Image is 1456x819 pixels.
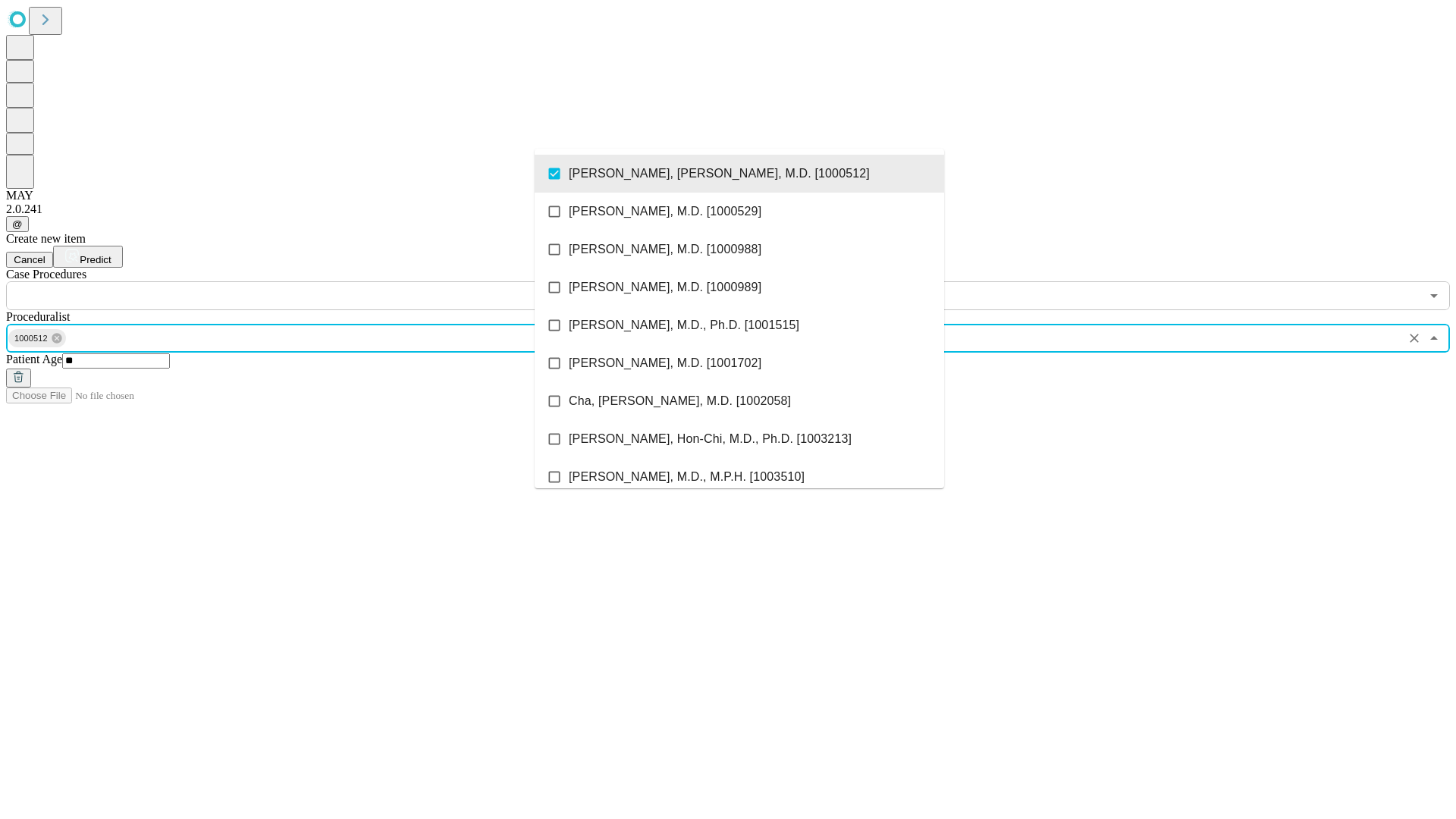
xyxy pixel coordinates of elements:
[569,278,761,297] span: [PERSON_NAME], M.D. [1000989]
[1423,328,1445,349] button: Close
[569,165,870,183] span: [PERSON_NAME], [PERSON_NAME], M.D. [1000512]
[8,329,66,347] div: 1000512
[569,240,761,259] span: [PERSON_NAME], M.D. [1000988]
[12,218,23,230] span: @
[569,202,761,221] span: [PERSON_NAME], M.D. [1000529]
[6,189,1450,202] div: MAY
[6,216,29,232] button: @
[6,232,86,245] span: Create new item
[53,246,123,268] button: Predict
[569,430,852,448] span: [PERSON_NAME], Hon-Chi, M.D., Ph.D. [1003213]
[6,202,1450,216] div: 2.0.241
[6,353,62,366] span: Patient Age
[80,254,111,265] span: Predict
[1423,285,1445,306] button: Open
[569,354,761,372] span: [PERSON_NAME], M.D. [1001702]
[569,468,805,486] span: [PERSON_NAME], M.D., M.P.H. [1003510]
[14,254,45,265] span: Cancel
[6,310,70,323] span: Proceduralist
[6,252,53,268] button: Cancel
[6,268,86,281] span: Scheduled Procedure
[569,392,791,410] span: Cha, [PERSON_NAME], M.D. [1002058]
[8,330,54,347] span: 1000512
[569,316,799,334] span: [PERSON_NAME], M.D., Ph.D. [1001515]
[1404,328,1425,349] button: Clear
